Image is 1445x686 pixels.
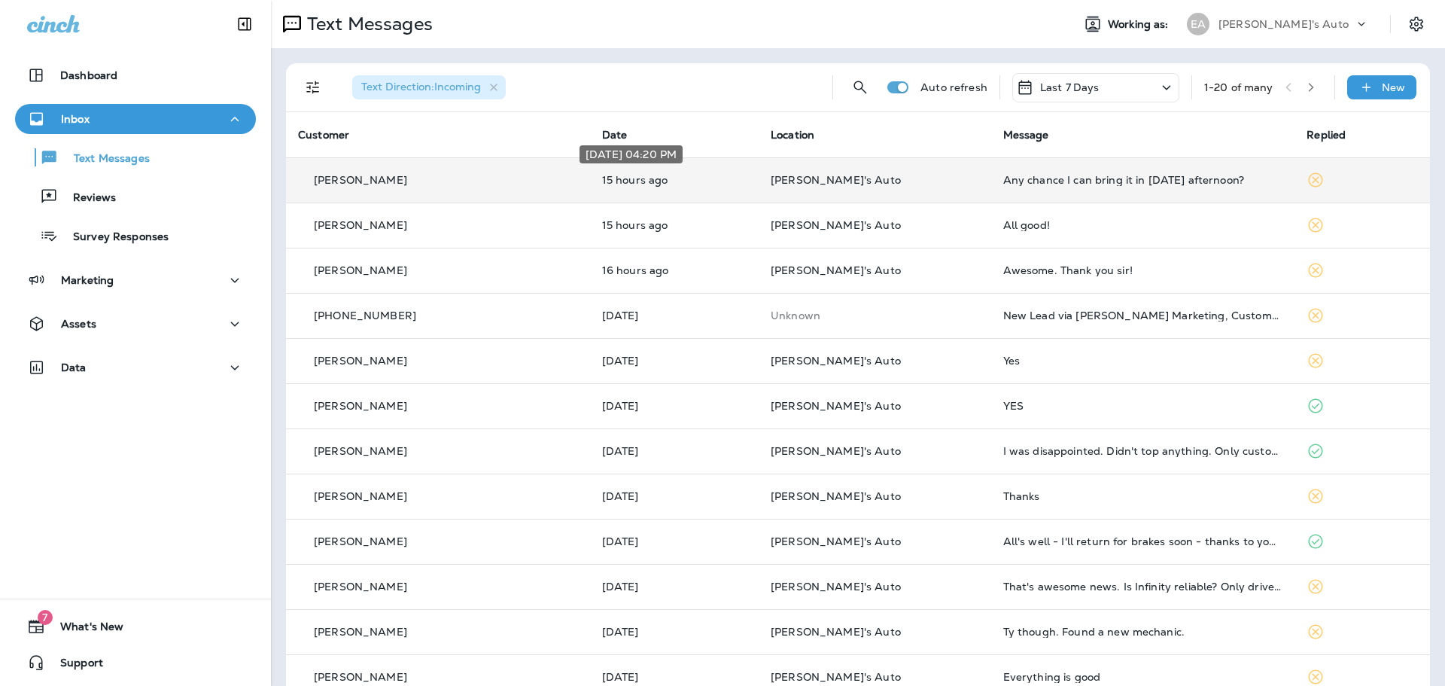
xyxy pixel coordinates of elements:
button: Reviews [15,181,256,212]
div: All good! [1003,219,1283,231]
p: New [1382,81,1405,93]
div: [DATE] 04:20 PM [580,145,683,163]
div: 1 - 20 of many [1204,81,1273,93]
p: [PERSON_NAME] [314,581,407,593]
span: [PERSON_NAME]'s Auto [771,489,901,503]
p: Aug 26, 2025 04:07 PM [602,219,747,231]
div: Ty though. Found a new mechanic. [1003,626,1283,638]
p: Aug 22, 2025 12:18 PM [602,581,747,593]
button: Support [15,648,256,678]
span: [PERSON_NAME]'s Auto [771,670,901,684]
p: [PHONE_NUMBER] [314,309,416,322]
p: [PERSON_NAME] [314,174,407,186]
span: [PERSON_NAME]'s Auto [771,264,901,277]
span: [PERSON_NAME]'s Auto [771,173,901,187]
p: Survey Responses [58,230,169,245]
div: I was disappointed. Didn't top anything. Only customer, took an hour. I even gave that guy $10 an... [1003,445,1283,457]
span: Text Direction : Incoming [361,80,481,93]
span: Working as: [1108,18,1172,31]
p: Auto refresh [920,81,987,93]
button: Dashboard [15,60,256,90]
button: 7What's New [15,611,256,642]
div: YES [1003,400,1283,412]
button: Marketing [15,265,256,295]
button: Filters [298,72,328,102]
div: That's awesome news. Is Infinity reliable? Only drive max 20 miles . How best to sell Jag? I've k... [1003,581,1283,593]
span: Customer [298,128,349,142]
p: [PERSON_NAME] [314,671,407,683]
p: Aug 24, 2025 11:18 AM [602,355,747,367]
p: Text Messages [301,13,433,35]
p: Aug 22, 2025 11:24 AM [602,626,747,638]
span: Message [1003,128,1049,142]
div: Text Direction:Incoming [352,75,506,99]
p: [PERSON_NAME] [314,264,407,276]
button: Assets [15,309,256,339]
p: Assets [61,318,96,330]
span: Date [602,128,628,142]
p: [PERSON_NAME]'s Auto [1218,18,1349,30]
p: Aug 22, 2025 02:22 PM [602,490,747,502]
p: [PERSON_NAME] [314,400,407,412]
p: Aug 22, 2025 11:23 AM [602,671,747,683]
button: Settings [1403,11,1430,38]
p: [PERSON_NAME] [314,490,407,502]
div: Any chance I can bring it in tomorrow afternoon? [1003,174,1283,186]
span: [PERSON_NAME]'s Auto [771,399,901,413]
div: All's well - I'll return for brakes soon - thanks to you and your excellent staff! [1003,535,1283,547]
p: Reviews [58,191,116,206]
p: Inbox [61,113,90,125]
span: Replied [1307,128,1346,142]
p: [PERSON_NAME] [314,445,407,457]
div: EA [1187,13,1209,35]
div: Thanks [1003,490,1283,502]
p: [PERSON_NAME] [314,535,407,547]
p: Aug 26, 2025 03:31 PM [602,264,747,276]
p: Aug 24, 2025 11:18 AM [602,400,747,412]
div: Everything is good [1003,671,1283,683]
p: Marketing [61,274,114,286]
span: Location [771,128,814,142]
span: [PERSON_NAME]'s Auto [771,580,901,593]
span: What's New [45,620,123,639]
p: This customer does not have a last location and the phone number they messaged is not assigned to... [771,309,979,322]
button: Data [15,352,256,383]
p: Dashboard [60,69,117,81]
p: Aug 22, 2025 02:21 PM [602,535,747,547]
span: [PERSON_NAME]'s Auto [771,354,901,367]
div: New Lead via Merrick Marketing, Customer Name: Patricia B., Contact info: 9414052618, Job Info: I... [1003,309,1283,322]
button: Search Messages [845,72,875,102]
p: Aug 22, 2025 04:00 PM [602,445,747,457]
span: [PERSON_NAME]'s Auto [771,535,901,548]
span: Support [45,657,103,675]
span: [PERSON_NAME]'s Auto [771,218,901,232]
p: Text Messages [59,152,150,166]
div: Yes [1003,355,1283,367]
span: 7 [38,610,53,625]
p: Aug 25, 2025 11:10 AM [602,309,747,322]
p: [PERSON_NAME] [314,219,407,231]
span: [PERSON_NAME]'s Auto [771,625,901,639]
button: Survey Responses [15,220,256,252]
p: [PERSON_NAME] [314,355,407,367]
p: Aug 26, 2025 04:20 PM [602,174,747,186]
div: Awesome. Thank you sir! [1003,264,1283,276]
p: Last 7 Days [1040,81,1100,93]
span: [PERSON_NAME]'s Auto [771,444,901,458]
p: Data [61,361,87,373]
button: Collapse Sidebar [224,9,266,39]
button: Inbox [15,104,256,134]
p: [PERSON_NAME] [314,626,407,638]
button: Text Messages [15,142,256,173]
